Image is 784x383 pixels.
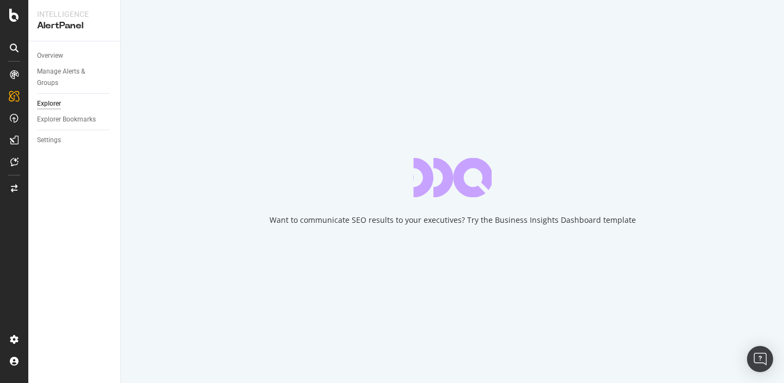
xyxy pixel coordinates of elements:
div: Settings [37,135,61,146]
div: Explorer [37,98,61,110]
a: Explorer Bookmarks [37,114,113,125]
div: animation [413,158,492,197]
div: Explorer Bookmarks [37,114,96,125]
div: AlertPanel [37,20,112,32]
div: Want to communicate SEO results to your executives? Try the Business Insights Dashboard template [269,215,636,226]
a: Settings [37,135,113,146]
a: Overview [37,50,113,62]
div: Open Intercom Messenger [747,346,773,372]
div: Intelligence [37,9,112,20]
div: Overview [37,50,63,62]
div: Manage Alerts & Groups [37,66,102,89]
a: Explorer [37,98,113,110]
a: Manage Alerts & Groups [37,66,113,89]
